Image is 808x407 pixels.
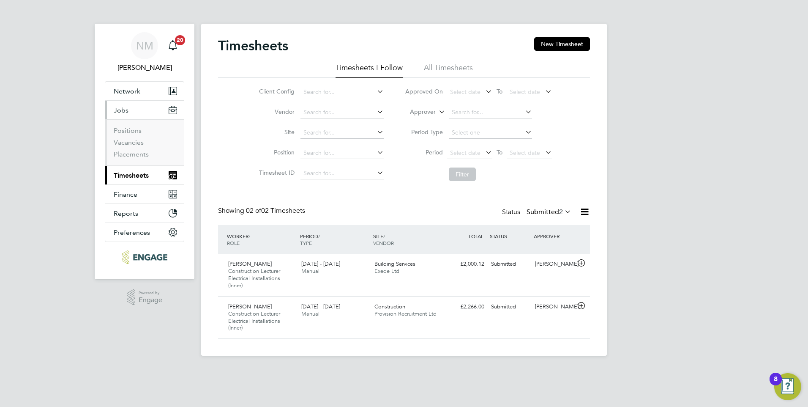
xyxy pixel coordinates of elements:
[139,297,162,304] span: Engage
[405,128,443,136] label: Period Type
[136,40,153,51] span: NM
[383,233,385,239] span: /
[105,101,184,119] button: Jobs
[114,228,150,236] span: Preferences
[114,138,144,146] a: Vacancies
[246,206,261,215] span: 02 of
[510,88,540,96] span: Select date
[449,107,532,118] input: Search for...
[257,169,295,176] label: Timesheet ID
[227,239,240,246] span: ROLE
[228,303,272,310] span: [PERSON_NAME]
[257,108,295,115] label: Vendor
[175,35,185,45] span: 20
[105,204,184,223] button: Reports
[532,228,576,244] div: APPROVER
[300,147,384,159] input: Search for...
[114,171,149,179] span: Timesheets
[488,257,532,271] div: Submitted
[336,63,403,78] li: Timesheets I Follow
[527,208,571,216] label: Submitted
[114,126,142,135] a: Positions
[95,24,194,279] nav: Main navigation
[301,260,340,267] span: [DATE] - [DATE]
[300,239,312,246] span: TYPE
[301,303,340,310] span: [DATE] - [DATE]
[510,149,540,157] span: Select date
[105,223,184,242] button: Preferences
[114,87,140,95] span: Network
[105,119,184,165] div: Jobs
[374,303,405,310] span: Construction
[502,206,573,218] div: Status
[300,127,384,139] input: Search for...
[774,373,801,400] button: Open Resource Center, 8 new notifications
[449,168,476,181] button: Filter
[494,86,505,97] span: To
[257,128,295,136] label: Site
[114,150,149,158] a: Placements
[374,260,415,267] span: Building Services
[228,310,280,332] span: Construction Lecturer Electrical Installations (Inner)
[444,300,488,314] div: £2,266.00
[257,88,295,95] label: Client Config
[127,289,163,305] a: Powered byEngage
[405,148,443,156] label: Period
[398,108,436,116] label: Approver
[468,233,483,239] span: TOTAL
[301,310,319,317] span: Manual
[449,127,532,139] input: Select one
[532,257,576,271] div: [PERSON_NAME]
[246,206,305,215] span: 02 Timesheets
[534,37,590,51] button: New Timesheet
[374,267,399,275] span: Exede Ltd
[218,37,288,54] h2: Timesheets
[405,88,443,95] label: Approved On
[114,190,137,198] span: Finance
[114,209,138,217] span: Reports
[105,82,184,100] button: Network
[248,233,250,239] span: /
[257,148,295,156] label: Position
[373,239,394,246] span: VENDOR
[300,107,384,118] input: Search for...
[122,250,167,264] img: ncclondon-logo-retina.png
[298,228,371,250] div: PERIOD
[774,379,778,390] div: 8
[318,233,320,239] span: /
[444,257,488,271] div: £2,000.12
[488,300,532,314] div: Submitted
[371,228,444,250] div: SITE
[228,260,272,267] span: [PERSON_NAME]
[105,250,184,264] a: Go to home page
[105,32,184,73] a: NM[PERSON_NAME]
[105,185,184,203] button: Finance
[300,168,384,179] input: Search for...
[424,63,473,78] li: All Timesheets
[139,289,162,297] span: Powered by
[164,32,181,59] a: 20
[114,106,128,114] span: Jobs
[225,228,298,250] div: WORKER
[450,88,480,96] span: Select date
[301,267,319,275] span: Manual
[105,63,184,73] span: Nathan Morris
[488,228,532,244] div: STATUS
[374,310,437,317] span: Provision Recruitment Ltd
[105,166,184,184] button: Timesheets
[300,86,384,98] input: Search for...
[559,208,563,216] span: 2
[450,149,480,157] span: Select date
[218,206,307,215] div: Showing
[532,300,576,314] div: [PERSON_NAME]
[494,147,505,158] span: To
[228,267,280,289] span: Construction Lecturer Electrical Installations (Inner)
